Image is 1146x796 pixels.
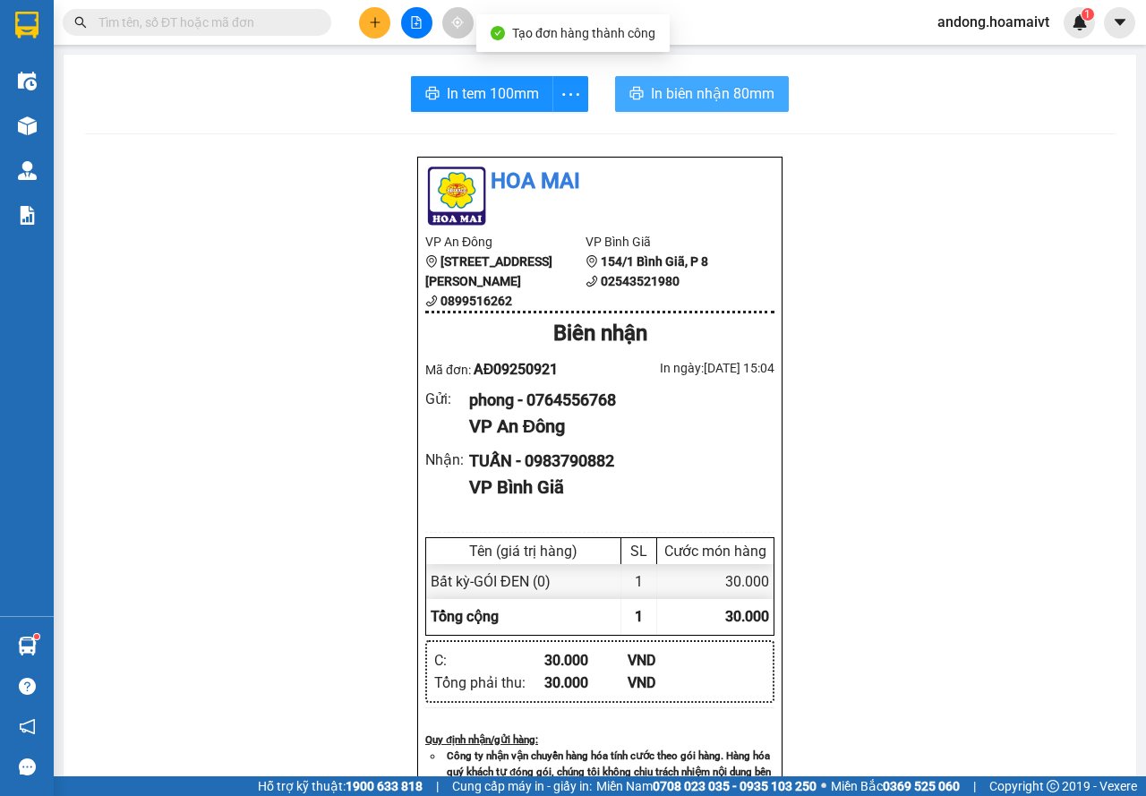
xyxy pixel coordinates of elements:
[657,564,774,599] div: 30.000
[19,758,36,775] span: message
[425,317,774,351] div: Biên nhận
[586,255,598,268] span: environment
[401,7,432,39] button: file-add
[431,608,499,625] span: Tổng cộng
[1072,14,1088,30] img: icon-new-feature
[153,15,278,58] div: HANG NGOAI
[18,161,37,180] img: warehouse-icon
[821,783,826,790] span: ⚪️
[15,15,141,37] div: An Đông
[442,7,474,39] button: aim
[725,608,769,625] span: 30.000
[601,274,680,288] b: 02543521980
[153,58,278,80] div: HÂN
[601,254,708,269] b: 154/1 Bình Giã, P 8
[628,649,711,672] div: VND
[586,275,598,287] span: phone
[436,776,439,796] span: |
[98,13,310,32] input: Tìm tên, số ĐT hoặc mã đơn
[474,361,559,378] span: AĐ09250921
[923,11,1064,33] span: andong.hoamaivt
[600,358,774,378] div: In ngày: [DATE] 15:04
[431,573,551,590] span: Bất kỳ - GÓI ĐEN (0)
[653,779,817,793] strong: 0708 023 035 - 0935 103 250
[425,165,488,227] img: logo.jpg
[586,232,746,252] li: VP Bình Giã
[18,206,37,225] img: solution-icon
[544,672,628,694] div: 30.000
[469,449,760,474] div: TUẤN - 0983790882
[411,76,553,112] button: printerIn tem 100mm
[369,16,381,29] span: plus
[440,294,512,308] b: 0899516262
[410,16,423,29] span: file-add
[447,82,539,105] span: In tem 100mm
[512,26,655,40] span: Tạo đơn hàng thành công
[15,17,43,36] span: Gửi:
[153,17,196,36] span: Nhận:
[434,649,544,672] div: C :
[629,86,644,103] span: printer
[635,608,643,625] span: 1
[1047,780,1059,792] span: copyright
[831,776,960,796] span: Miền Bắc
[662,543,769,560] div: Cước món hàng
[74,16,87,29] span: search
[425,358,600,381] div: Mã đơn:
[1112,14,1128,30] span: caret-down
[18,116,37,135] img: warehouse-icon
[18,637,37,655] img: warehouse-icon
[973,776,976,796] span: |
[425,232,586,252] li: VP An Đông
[425,86,440,103] span: printer
[628,672,711,694] div: VND
[1104,7,1135,39] button: caret-down
[491,26,505,40] span: check-circle
[346,779,423,793] strong: 1900 633 818
[425,388,469,410] div: Gửi :
[19,678,36,695] span: question-circle
[153,105,248,167] span: LONG SƠN
[469,474,760,501] div: VP Bình Giã
[15,12,38,39] img: logo-vxr
[15,37,141,58] div: MẾN
[1082,8,1094,21] sup: 1
[552,76,588,112] button: more
[425,255,438,268] span: environment
[18,72,37,90] img: warehouse-icon
[359,7,390,39] button: plus
[651,82,774,105] span: In biên nhận 80mm
[1084,8,1090,21] span: 1
[431,543,616,560] div: Tên (giá trị hàng)
[153,80,278,105] div: 0942471770
[15,58,141,83] div: 0706186933
[19,718,36,735] span: notification
[258,776,423,796] span: Hỗ trợ kỹ thuật:
[626,543,652,560] div: SL
[469,388,760,413] div: phong - 0764556768
[425,165,774,199] li: Hoa Mai
[469,413,760,441] div: VP An Đông
[153,115,179,133] span: DĐ:
[425,732,774,748] div: Quy định nhận/gửi hàng :
[544,649,628,672] div: 30.000
[425,254,552,288] b: [STREET_ADDRESS][PERSON_NAME]
[425,295,438,307] span: phone
[596,776,817,796] span: Miền Nam
[425,449,469,471] div: Nhận :
[883,779,960,793] strong: 0369 525 060
[452,776,592,796] span: Cung cấp máy in - giấy in:
[621,564,657,599] div: 1
[34,634,39,639] sup: 1
[434,672,544,694] div: Tổng phải thu :
[451,16,464,29] span: aim
[553,83,587,106] span: more
[447,749,771,794] strong: Công ty nhận vận chuyển hàng hóa tính cước theo gói hàng. Hàng hóa quý khách tự đóng gói, chúng t...
[615,76,789,112] button: printerIn biên nhận 80mm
